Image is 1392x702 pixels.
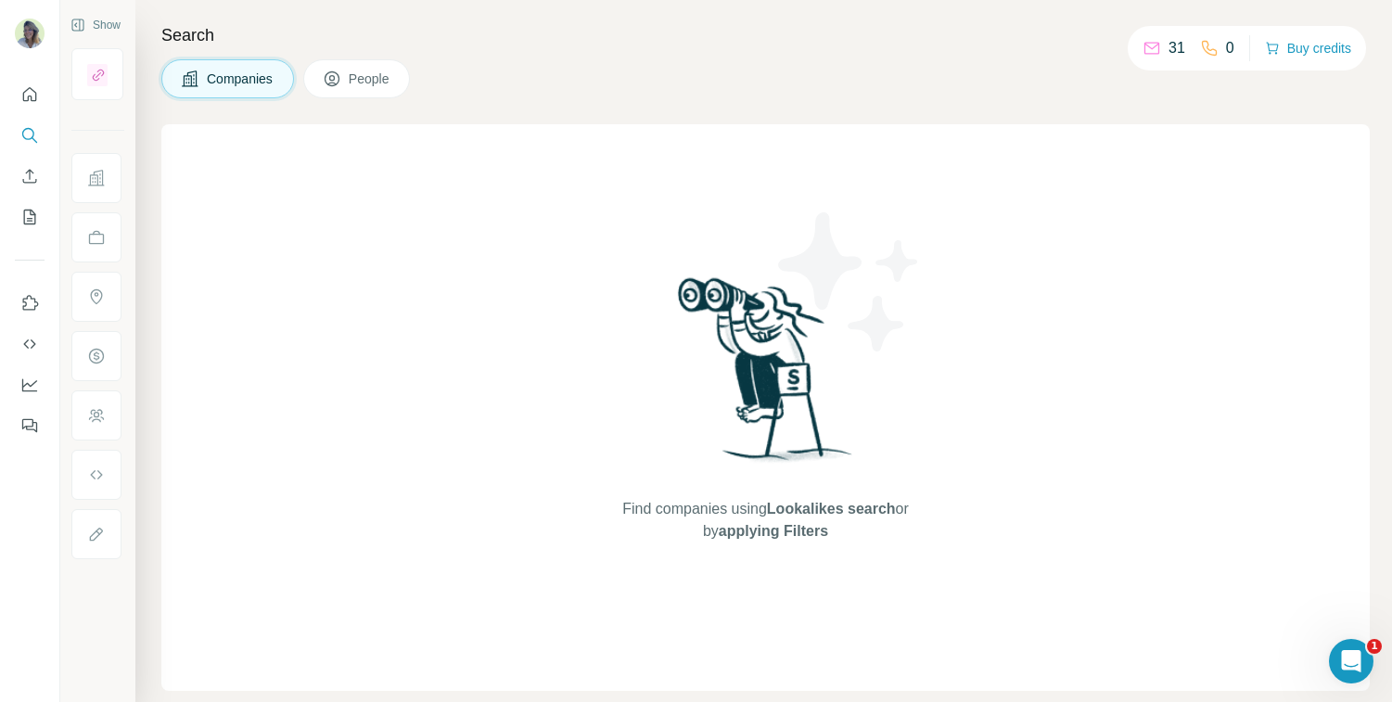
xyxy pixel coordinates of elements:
iframe: Intercom live chat [1329,639,1373,683]
button: Use Surfe on LinkedIn [15,287,45,320]
button: Enrich CSV [15,160,45,193]
button: Search [15,119,45,152]
span: Companies [207,70,275,88]
button: Quick start [15,78,45,111]
button: Use Surfe API [15,327,45,361]
img: Avatar [15,19,45,48]
p: 31 [1169,37,1185,59]
button: Show [57,11,134,39]
p: 0 [1226,37,1234,59]
button: Dashboard [15,368,45,402]
button: My lists [15,200,45,234]
span: Lookalikes search [767,501,896,517]
button: Feedback [15,409,45,442]
button: Buy credits [1265,35,1351,61]
span: People [349,70,391,88]
img: Surfe Illustration - Woman searching with binoculars [670,273,862,479]
img: Surfe Illustration - Stars [766,198,933,365]
span: applying Filters [719,523,828,539]
h4: Search [161,22,1370,48]
span: 1 [1367,639,1382,654]
span: Find companies using or by [617,498,913,542]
